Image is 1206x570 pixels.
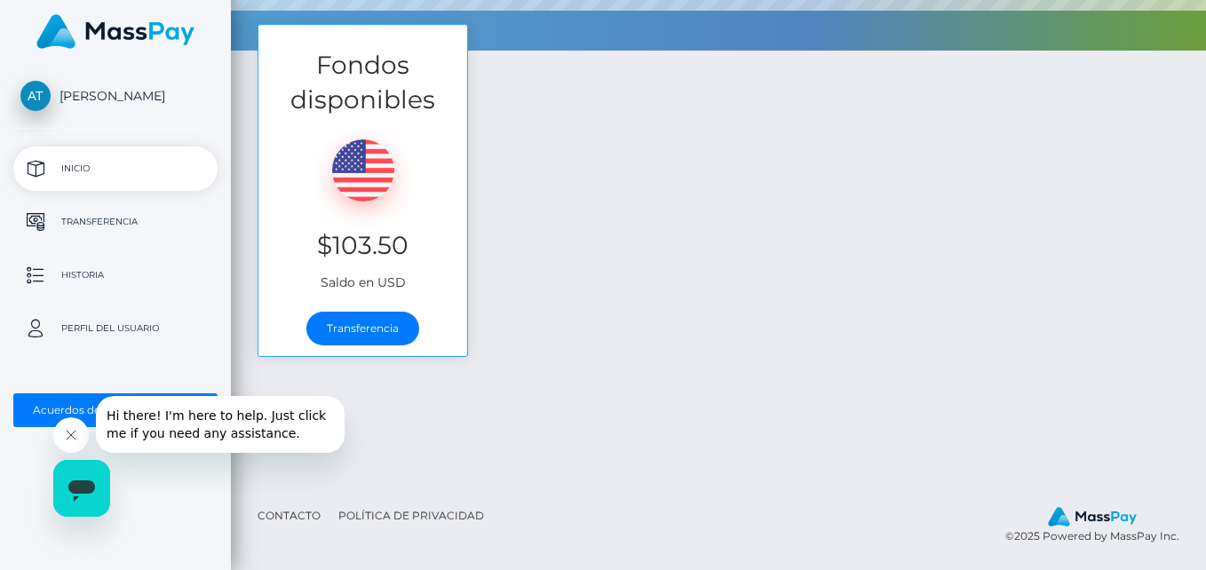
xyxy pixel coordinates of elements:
p: Transferencia [20,209,210,235]
p: Perfil del usuario [20,315,210,342]
a: Inicio [13,146,218,191]
a: Historia [13,253,218,297]
a: Política de privacidad [331,502,491,529]
img: MassPay [36,14,194,49]
h3: Fondos disponibles [258,48,467,117]
div: Acuerdos de usuario [33,403,179,417]
p: Historia [20,262,210,289]
a: Contacto [250,502,328,529]
div: Saldo en USD [258,117,467,301]
a: Perfil del usuario [13,306,218,351]
img: USD.png [332,139,394,202]
p: Inicio [20,155,210,182]
div: © 2025 Powered by MassPay Inc. [1005,506,1193,545]
a: Transferencia [306,312,419,345]
iframe: Mensaje de la compañía [96,396,345,453]
a: Transferencia [13,200,218,244]
h3: $103.50 [272,228,454,263]
iframe: Cerrar mensaje [53,417,89,453]
img: MassPay [1048,507,1137,526]
button: Acuerdos de usuario [13,393,218,427]
iframe: Botón para iniciar la ventana de mensajería [53,460,110,517]
span: [PERSON_NAME] [13,88,218,104]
